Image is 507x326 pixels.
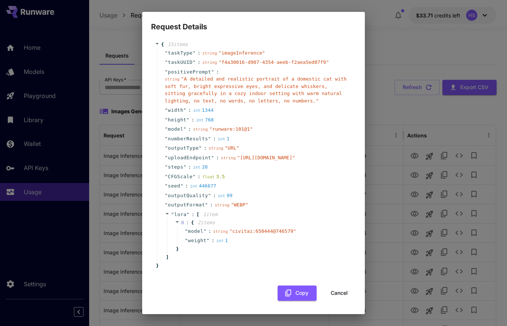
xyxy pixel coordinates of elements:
[168,42,188,47] span: 15 item s
[165,183,168,189] span: "
[168,49,193,57] span: taskType
[218,192,233,199] div: 99
[196,116,213,124] div: 768
[203,228,206,234] span: "
[168,68,211,76] span: positivePrompt
[192,211,194,218] span: :
[191,219,194,226] span: {
[183,107,186,113] span: "
[202,175,215,179] span: float
[218,193,225,198] span: int
[216,68,219,76] span: :
[165,136,168,141] span: "
[213,229,228,234] span: string
[470,290,507,326] iframe: Chat Widget
[196,118,203,123] span: int
[202,51,217,56] span: string
[197,49,200,57] span: :
[470,290,507,326] div: 채팅 위젯
[165,59,168,65] span: "
[193,174,196,179] span: "
[174,212,186,217] span: lora
[197,173,200,180] span: :
[197,220,215,225] span: 2 item s
[188,107,191,114] span: :
[165,145,168,151] span: "
[188,228,203,235] span: model
[168,173,193,180] span: CFGScale
[165,76,347,104] span: " A detailed and realistic portrait of a domestic cat with soft fur, bright expressive eyes, and ...
[168,144,199,152] span: outputType
[216,238,223,243] span: int
[193,163,208,171] div: 28
[193,165,200,170] span: int
[168,116,186,124] span: height
[168,182,180,190] span: seed
[199,145,202,151] span: "
[168,135,208,143] span: numberResults
[218,137,225,141] span: int
[188,125,191,133] span: :
[168,154,211,162] span: uploadEndpoint
[219,50,265,56] span: " imageInference "
[205,202,208,208] span: "
[168,192,208,199] span: outputQuality
[168,201,205,209] span: outputFormat
[216,154,219,162] span: :
[187,212,190,217] span: "
[186,219,189,226] span: :
[237,155,295,160] span: " [URL][DOMAIN_NAME] "
[165,155,168,160] span: "
[165,126,168,132] span: "
[168,107,183,114] span: width
[193,50,196,56] span: "
[231,202,248,208] span: " WEBP "
[203,212,217,217] span: 1 item
[171,212,174,217] span: "
[196,211,199,218] span: [
[219,59,329,65] span: " f4a30016-d907-4354-aeeb-f2aea5ed07f9 "
[211,69,214,75] span: "
[188,237,206,244] span: weight
[165,69,168,75] span: "
[213,135,216,143] span: :
[192,116,194,124] span: :
[221,156,236,160] span: string
[168,125,183,133] span: model
[180,183,183,189] span: "
[209,146,223,151] span: string
[193,59,196,65] span: "
[165,50,168,56] span: "
[186,117,189,123] span: "
[161,41,164,48] span: {
[185,238,188,243] span: "
[215,203,229,208] span: string
[190,182,216,190] div: 446677
[193,107,213,114] div: 1344
[185,182,188,190] span: :
[193,127,208,132] span: string
[202,60,217,65] span: string
[165,202,168,208] span: "
[183,126,186,132] span: "
[208,193,211,198] span: "
[155,262,159,270] span: }
[165,164,168,170] span: "
[216,237,228,244] div: 1
[229,228,296,234] span: " civitai:650444@746579 "
[165,193,168,198] span: "
[193,108,200,113] span: int
[165,107,168,113] span: "
[202,173,225,180] div: 3.5
[206,238,209,243] span: "
[208,228,211,235] span: :
[185,228,188,234] span: "
[213,192,216,199] span: :
[225,145,239,151] span: " URL "
[197,59,200,66] span: :
[278,286,317,301] button: Copy
[181,220,184,225] span: 0
[212,237,215,244] span: :
[168,59,193,66] span: taskUUID
[188,163,191,171] span: :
